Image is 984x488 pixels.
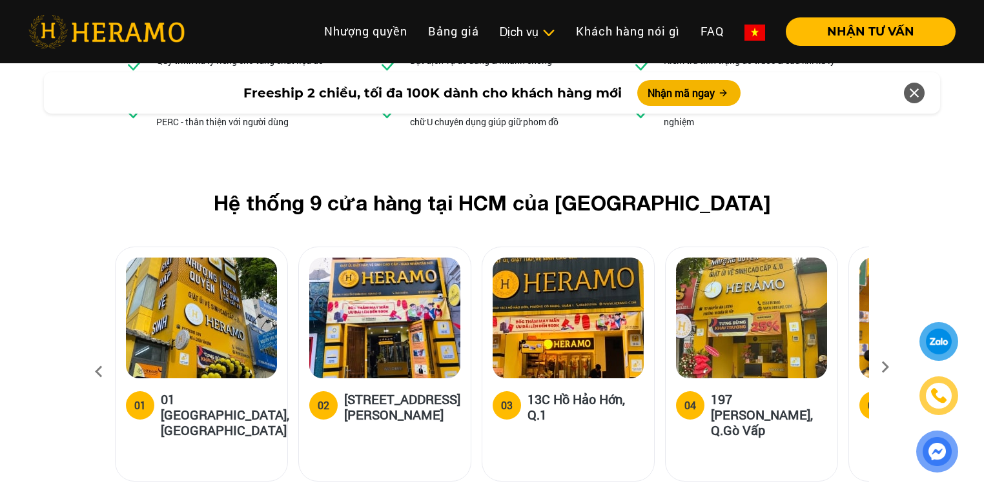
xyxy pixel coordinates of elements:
[344,391,460,422] h5: [STREET_ADDRESS][PERSON_NAME]
[775,26,956,37] a: NHẬN TƯ VẤN
[868,398,879,413] div: 05
[28,15,185,48] img: heramo-logo.png
[684,398,696,413] div: 04
[690,17,734,45] a: FAQ
[566,17,690,45] a: Khách hàng nói gì
[500,23,555,41] div: Dịch vụ
[711,391,827,438] h5: 197 [PERSON_NAME], Q.Gò Vấp
[243,83,622,103] span: Freeship 2 chiều, tối đa 100K dành cho khách hàng mới
[542,26,555,39] img: subToggleIcon
[921,378,956,413] a: phone-icon
[932,389,947,403] img: phone-icon
[528,391,644,422] h5: 13C Hồ Hảo Hớn, Q.1
[676,258,827,378] img: heramo-197-nguyen-van-luong
[318,398,329,413] div: 02
[501,398,513,413] div: 03
[786,17,956,46] button: NHẬN TƯ VẤN
[309,258,460,378] img: heramo-18a-71-nguyen-thi-minh-khai-quan-1
[744,25,765,41] img: vn-flag.png
[126,258,277,378] img: heramo-01-truong-son-quan-tan-binh
[493,258,644,378] img: heramo-13c-ho-hao-hon-quan-1
[161,391,289,438] h5: 01 [GEOGRAPHIC_DATA], [GEOGRAPHIC_DATA]
[314,17,418,45] a: Nhượng quyền
[134,398,146,413] div: 01
[418,17,489,45] a: Bảng giá
[136,190,848,215] h2: Hệ thống 9 cửa hàng tại HCM của [GEOGRAPHIC_DATA]
[637,80,741,106] button: Nhận mã ngay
